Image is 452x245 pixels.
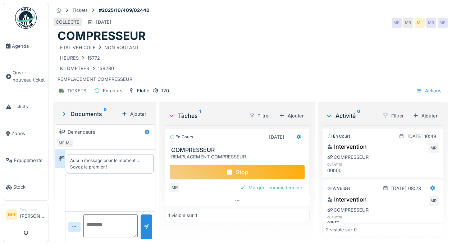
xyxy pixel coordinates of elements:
div: HEURES 15772 [60,55,100,61]
a: Agenda [3,33,49,60]
div: [DATE] [269,134,284,140]
strong: #2025/10/409/02440 [96,7,152,14]
a: Tickets [3,93,49,120]
div: Filtrer [379,111,407,121]
a: MR Technicien[PERSON_NAME] [6,207,46,224]
span: Ouvrir nouveau ticket [13,69,46,83]
div: Actions [413,85,445,96]
div: Intervention [327,142,367,151]
li: MR [6,209,17,220]
div: Ajouter [119,109,149,119]
div: En cours [103,87,123,94]
span: Tickets [13,103,46,110]
div: Tickets [72,7,88,14]
div: Intervention [327,195,367,204]
div: MR [429,196,439,206]
div: REMPLACEMENT COMPRESSEUR [58,43,443,83]
div: KILOMETRES 158280 [60,65,114,72]
span: Agenda [12,43,46,50]
h1: COMPRESSEUR [58,29,146,43]
div: COMPRESSEUR [327,207,369,213]
div: MR [403,18,413,28]
a: Zones [3,120,49,147]
li: [PERSON_NAME] [20,207,46,222]
div: À valider [327,185,350,191]
div: ETAT VEHICULE NON ROULANT [60,44,139,51]
a: Stock [3,174,49,201]
sup: 1 [199,111,201,120]
div: ML [415,18,425,28]
span: Zones [12,130,46,137]
div: TICKETS [67,87,86,94]
img: Badge_color-CXgf-gQk.svg [15,7,37,29]
div: Marquer comme terminé [237,183,305,193]
h6: quantité [327,162,363,167]
div: Filtrer [246,111,273,121]
div: [DATE] [96,19,111,26]
span: Équipements [14,157,46,164]
div: Demandeurs [68,129,95,135]
div: Aucun message pour le moment … Soyez le premier ! [70,157,150,170]
div: Tâches [168,111,243,120]
div: COLLECTE [56,19,79,26]
div: MR [56,138,67,148]
div: Ajouter [276,111,307,121]
div: MR [438,18,448,28]
h6: quantité [327,215,363,219]
div: [DATE] 10:49 [407,133,436,140]
div: 120 [161,87,169,94]
div: 1 visible sur 1 [168,212,197,219]
a: Équipements [3,147,49,174]
div: 2 visible sur 0 [326,226,357,233]
div: En cours [327,133,351,139]
div: ML [64,138,74,148]
div: 01h17 [327,219,363,226]
div: REMPLACEMENT COMPRESSEUR [171,153,306,160]
div: MR [426,18,436,28]
div: En cours [170,134,193,140]
div: MR [429,143,439,153]
span: Stock [13,184,46,190]
div: Activité [325,111,376,120]
div: Stop [170,165,305,180]
div: MR [170,182,180,193]
div: 00h00 [327,167,363,174]
div: Ajouter [410,111,440,121]
div: Technicien [20,207,46,212]
sup: 0 [104,110,107,118]
sup: 0 [357,111,360,120]
h3: COMPRESSEUR [171,147,306,153]
div: COMPRESSEUR [327,154,369,161]
div: Documents [60,110,119,118]
a: Ouvrir nouveau ticket [3,60,49,93]
div: MR [392,18,402,28]
div: Flotte [137,87,149,94]
div: [DATE] 08:28 [391,185,421,192]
